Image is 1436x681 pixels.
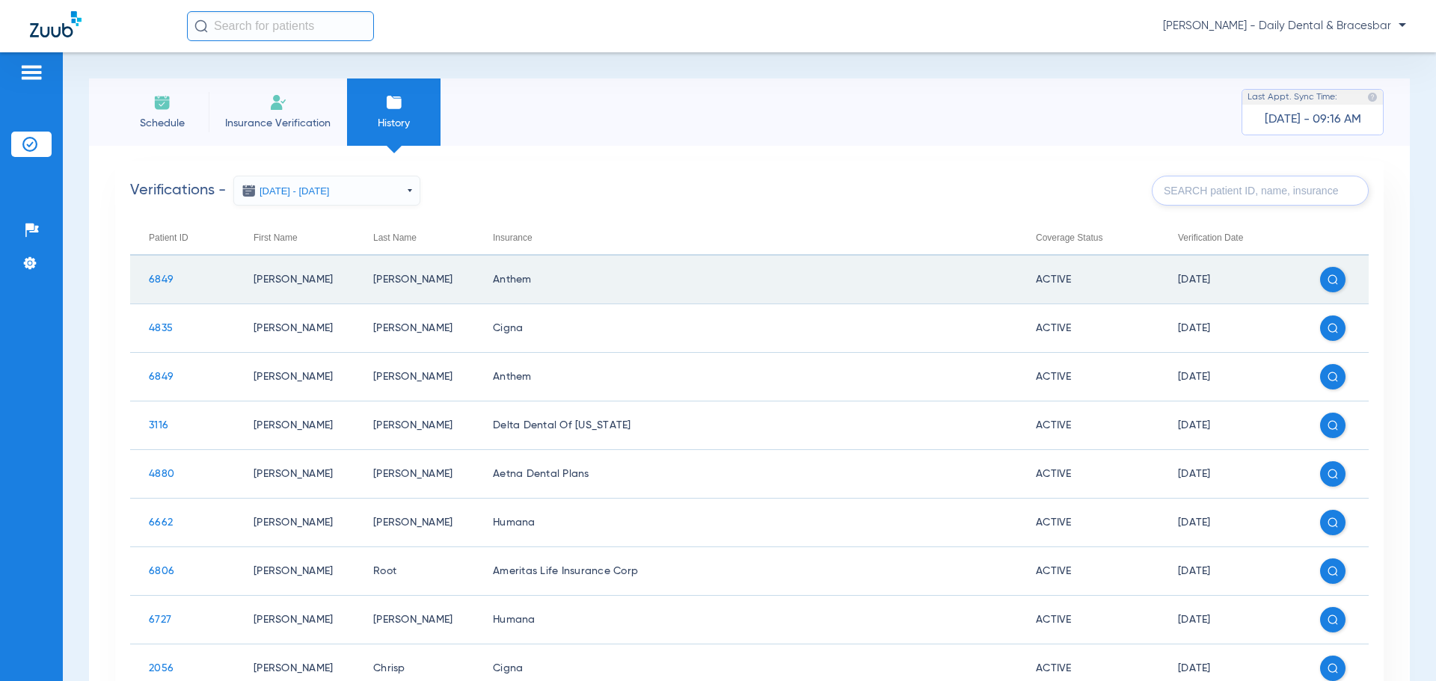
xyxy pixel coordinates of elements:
[235,450,355,499] td: [PERSON_NAME]
[385,93,403,111] img: History
[1328,614,1338,625] img: search white icon
[1265,112,1361,127] span: [DATE] - 09:16 AM
[254,229,336,246] div: First Name
[1036,663,1072,674] span: Active
[1036,469,1072,479] span: Active
[235,401,355,450] td: [PERSON_NAME]
[355,450,474,499] td: [PERSON_NAME]
[355,547,474,596] td: Root
[355,499,474,547] td: [PERSON_NAME]
[30,11,82,37] img: Zuub Logo
[373,229,417,246] div: Last Name
[235,353,355,401] td: [PERSON_NAME]
[493,663,523,674] span: Cigna
[1036,229,1102,246] div: Coverage Status
[149,274,174,285] span: 6849
[254,229,298,246] div: First Name
[1036,566,1072,576] span: Active
[149,372,174,382] span: 6849
[493,372,532,382] span: Anthem
[130,176,420,206] h2: Verifications -
[355,353,474,401] td: [PERSON_NAME]
[1367,92,1378,102] img: last sync help info
[355,256,474,304] td: [PERSON_NAME]
[235,499,355,547] td: [PERSON_NAME]
[1159,499,1301,547] td: [DATE]
[149,663,174,674] span: 2056
[149,323,173,333] span: 4835
[1036,229,1141,246] div: Coverage Status
[493,614,536,625] span: Humana
[220,116,336,131] span: Insurance Verification
[149,420,168,431] span: 3116
[1036,614,1072,625] span: Active
[1328,323,1338,333] img: search white icon
[126,116,197,131] span: Schedule
[1036,420,1072,431] span: Active
[1328,274,1338,285] img: search white icon
[1159,256,1301,304] td: [DATE]
[493,323,523,333] span: Cigna
[235,304,355,353] td: [PERSON_NAME]
[1328,517,1338,528] img: search white icon
[235,547,355,596] td: [PERSON_NAME]
[1159,304,1301,353] td: [DATE]
[1328,663,1338,674] img: search white icon
[153,93,171,111] img: Schedule
[493,274,532,285] span: Anthem
[358,116,429,131] span: History
[149,229,216,246] div: Patient ID
[1178,229,1283,246] div: Verification Date
[149,614,171,625] span: 6727
[242,183,257,198] img: date icon
[1248,90,1337,105] span: Last Appt. Sync Time:
[235,256,355,304] td: [PERSON_NAME]
[493,229,533,246] div: Insurance
[149,517,173,528] span: 6662
[355,596,474,644] td: [PERSON_NAME]
[1159,450,1301,499] td: [DATE]
[1163,19,1406,34] span: [PERSON_NAME] - Daily Dental & Bracesbar
[233,176,420,206] button: [DATE] - [DATE]
[1328,566,1338,576] img: search white icon
[493,566,638,576] span: Ameritas Life Insurance Corp
[1328,469,1338,479] img: search white icon
[1152,176,1369,206] input: SEARCH patient ID, name, insurance
[355,401,474,450] td: [PERSON_NAME]
[1159,596,1301,644] td: [DATE]
[149,229,188,246] div: Patient ID
[493,420,631,431] span: Delta Dental Of [US_STATE]
[1178,229,1243,246] div: Verification Date
[149,469,174,479] span: 4880
[1036,517,1072,528] span: Active
[149,566,174,576] span: 6806
[493,517,536,528] span: Humana
[1036,372,1072,382] span: Active
[1159,353,1301,401] td: [DATE]
[1036,323,1072,333] span: Active
[1159,547,1301,596] td: [DATE]
[19,64,43,81] img: hamburger-icon
[1361,609,1436,681] iframe: Chat Widget
[373,229,455,246] div: Last Name
[1036,274,1072,285] span: Active
[1328,372,1338,382] img: search white icon
[493,229,998,246] div: Insurance
[1159,401,1301,450] td: [DATE]
[235,596,355,644] td: [PERSON_NAME]
[1328,420,1338,431] img: search white icon
[194,19,208,33] img: Search Icon
[269,93,287,111] img: Manual Insurance Verification
[187,11,374,41] input: Search for patients
[355,304,474,353] td: [PERSON_NAME]
[493,469,589,479] span: Aetna Dental Plans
